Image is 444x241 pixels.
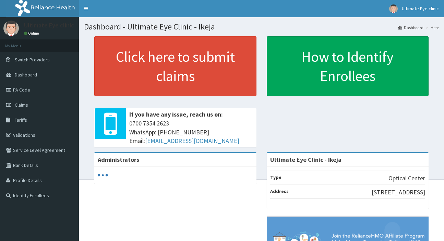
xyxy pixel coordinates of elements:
[398,25,423,31] a: Dashboard
[3,21,19,36] img: User Image
[424,25,439,31] li: Here
[94,36,256,96] a: Click here to submit claims
[267,36,429,96] a: How to Identify Enrollees
[24,22,74,28] p: Ultimate Eye clinic
[270,156,341,164] strong: Ultimate Eye Clinic - Ikeja
[388,174,425,183] p: Optical Center
[129,110,223,118] b: If you have any issue, reach us on:
[15,72,37,78] span: Dashboard
[98,156,139,164] b: Administrators
[98,170,108,180] svg: audio-loading
[270,188,289,194] b: Address
[389,4,398,13] img: User Image
[24,31,40,36] a: Online
[15,117,27,123] span: Tariffs
[129,119,253,145] span: 0700 7354 2623 WhatsApp: [PHONE_NUMBER] Email:
[84,22,439,31] h1: Dashboard - Ultimate Eye Clinic - Ikeja
[15,57,50,63] span: Switch Providers
[145,137,239,145] a: [EMAIL_ADDRESS][DOMAIN_NAME]
[372,188,425,197] p: [STREET_ADDRESS]
[270,174,281,180] b: Type
[402,5,439,12] span: Ultimate Eye clinic
[15,102,28,108] span: Claims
